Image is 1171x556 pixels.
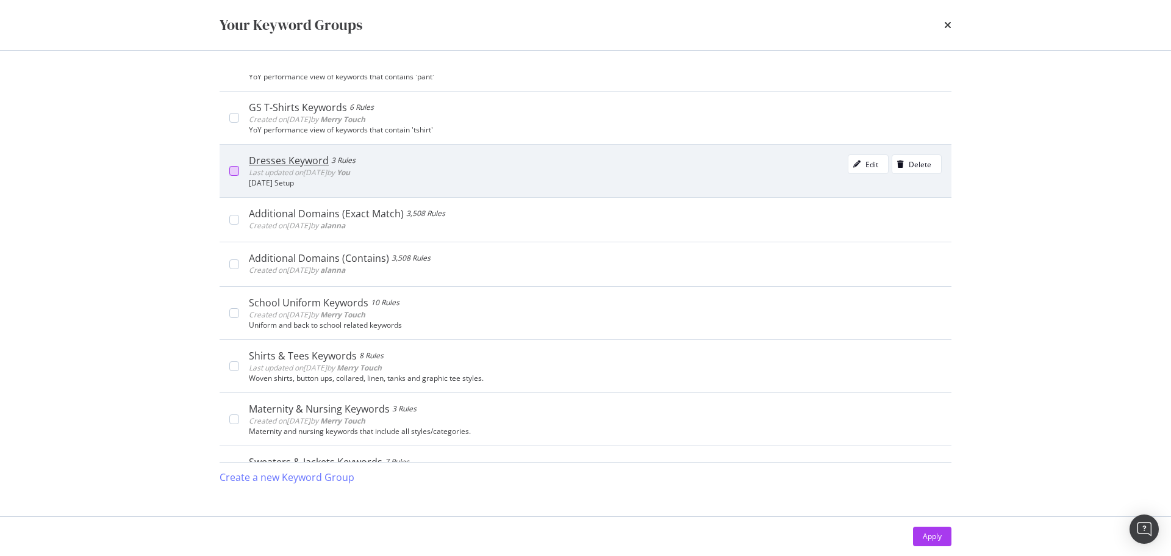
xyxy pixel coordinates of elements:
div: [DATE] Setup [249,179,942,187]
div: times [944,15,951,35]
div: Shirts & Tees Keywords [249,350,357,362]
div: Dresses Keyword [249,154,329,167]
div: Additional Domains (Contains) [249,252,389,264]
div: Additional Domains (Exact Match) [249,208,404,220]
div: School Uniform Keywords [249,297,368,309]
div: Your Keyword Groups [220,15,362,35]
div: 7 Rules [385,456,409,468]
div: Maternity and nursing keywords that include all styles/categories. [249,427,942,436]
div: Apply [923,531,942,541]
button: Apply [913,527,951,546]
b: Merry Touch [320,309,365,320]
b: You [337,167,350,178]
div: Edit [865,159,878,170]
div: Maternity & Nursing Keywords [249,403,390,415]
span: Created on [DATE] by [249,265,345,275]
div: GS T-Shirts Keywords [249,101,347,114]
b: Merry Touch [337,363,382,373]
div: Create a new Keyword Group [220,471,354,485]
button: Create a new Keyword Group [220,463,354,492]
b: alanna [320,220,345,231]
div: Woven shirts, button ups, collared, linen, tanks and graphic tee styles. [249,374,942,383]
div: 8 Rules [359,350,384,362]
div: Sweaters & Jackets Keywords [249,456,382,468]
button: Delete [892,154,942,174]
span: Created on [DATE] by [249,220,345,231]
b: Merry Touch [320,114,365,125]
button: Edit [848,154,889,174]
span: Created on [DATE] by [249,114,365,125]
b: Merry Touch [320,416,365,426]
div: 3,508 Rules [406,208,445,220]
span: Created on [DATE] by [249,309,365,320]
div: 3 Rules [392,403,417,415]
div: Uniform and back to school related keywords [249,321,942,330]
div: 3,508 Rules [392,252,431,264]
div: YoY performance view of keywords that contains 'pant' [249,73,942,81]
div: Delete [909,159,931,170]
span: Last updated on [DATE] by [249,363,382,373]
div: Open Intercom Messenger [1130,514,1159,544]
span: Last updated on [DATE] by [249,167,350,178]
div: 3 Rules [331,154,356,167]
div: 6 Rules [349,101,374,114]
div: 10 Rules [371,297,399,309]
b: alanna [320,265,345,275]
span: Created on [DATE] by [249,416,365,426]
div: YoY performance view of keywords that contain 'tshirt' [249,126,942,134]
